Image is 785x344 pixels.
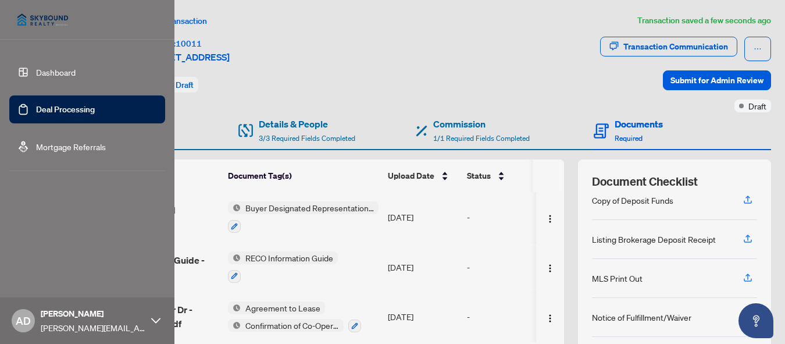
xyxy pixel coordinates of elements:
div: - [467,211,556,224]
span: 1/1 Required Fields Completed [433,134,530,143]
div: Copy of Deposit Funds [592,194,673,207]
img: Status Icon [228,251,241,264]
button: Status IconBuyer Designated Representation Agreement [228,201,379,233]
th: Status [462,159,561,192]
button: Transaction Communication [600,37,737,56]
span: Draft [748,100,766,112]
article: Transaction saved a few seconds ago [637,14,771,27]
a: Dashboard [36,67,76,77]
a: Mortgage Referrals [36,141,106,152]
div: - [467,310,556,323]
button: Status IconAgreement to LeaseStatus IconConfirmation of Co-Operation [228,302,361,333]
button: Logo [541,208,559,226]
span: AD [16,313,31,329]
span: 3/3 Required Fields Completed [259,134,355,143]
div: - [467,261,556,274]
img: Logo [545,264,555,273]
span: Buyer Designated Representation Agreement [241,201,379,214]
td: [DATE] [383,242,462,292]
img: Logo [545,214,555,224]
button: Logo [541,307,559,326]
span: [PERSON_NAME] [41,307,145,320]
button: Logo [541,258,559,276]
span: [PERSON_NAME][EMAIL_ADDRESS][DOMAIN_NAME] [41,321,145,334]
td: [DATE] [383,192,462,242]
div: Notice of Fulfillment/Waiver [592,311,691,324]
img: logo [9,6,76,34]
h4: Commission [433,117,530,131]
button: Open asap [738,303,773,338]
span: ellipsis [754,45,762,53]
div: Transaction Communication [623,37,728,56]
a: Deal Processing [36,104,95,115]
span: Submit for Admin Review [670,71,763,90]
div: Listing Brokerage Deposit Receipt [592,233,716,246]
img: Status Icon [228,201,241,214]
div: MLS Print Out [592,272,643,285]
span: 10011 [176,38,202,49]
span: Status [467,169,491,182]
span: Draft [176,80,194,90]
span: Upload Date [388,169,434,182]
h4: Details & People [259,117,355,131]
th: Document Tag(s) [223,159,383,192]
td: [DATE] [383,292,462,342]
span: Document Checklist [592,173,698,190]
span: RECO Information Guide [241,251,338,264]
button: Submit for Admin Review [663,70,771,90]
span: View Transaction [145,16,207,26]
img: Status Icon [228,302,241,314]
button: Status IconRECO Information Guide [228,251,338,283]
span: Required [615,134,643,143]
th: Upload Date [383,159,462,192]
span: [STREET_ADDRESS] [144,50,230,64]
span: Agreement to Lease [241,302,325,314]
img: Status Icon [228,319,241,332]
img: Logo [545,314,555,323]
span: Confirmation of Co-Operation [241,319,344,332]
h4: Documents [615,117,663,131]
